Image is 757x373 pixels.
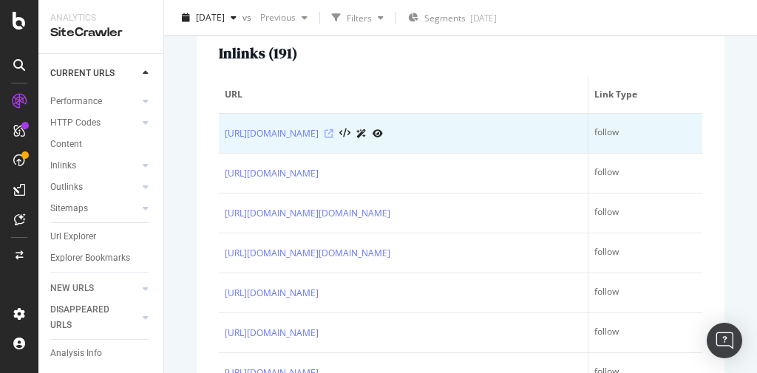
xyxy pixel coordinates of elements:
[50,66,115,81] div: CURRENT URLS
[50,229,96,244] div: Url Explorer
[50,94,138,109] a: Performance
[50,115,101,131] div: HTTP Codes
[424,12,466,24] span: Segments
[325,129,333,138] a: Visit Online Page
[50,281,138,296] a: NEW URLS
[254,11,296,24] span: Previous
[50,94,102,109] div: Performance
[50,24,152,41] div: SiteCrawler
[225,166,319,181] a: [URL][DOMAIN_NAME]
[50,250,153,266] a: Explorer Bookmarks
[347,11,372,24] div: Filters
[50,12,152,24] div: Analytics
[50,302,138,333] a: DISAPPEARED URLS
[50,137,153,152] a: Content
[326,6,390,30] button: Filters
[50,281,94,296] div: NEW URLS
[254,6,313,30] button: Previous
[225,88,578,101] span: URL
[50,66,138,81] a: CURRENT URLS
[50,302,125,333] div: DISAPPEARED URLS
[225,326,319,341] a: [URL][DOMAIN_NAME]
[373,126,383,141] a: URL Inspection
[225,206,390,221] a: [URL][DOMAIN_NAME][DOMAIN_NAME]
[50,346,153,361] a: Analysis Info
[50,137,82,152] div: Content
[196,11,225,24] span: 2025 Sep. 2nd
[50,179,83,195] div: Outlinks
[50,158,76,174] div: Inlinks
[50,229,153,244] a: Url Explorer
[225,286,319,301] a: [URL][DOMAIN_NAME]
[176,6,242,30] button: [DATE]
[50,346,102,361] div: Analysis Info
[225,246,390,261] a: [URL][DOMAIN_NAME][DOMAIN_NAME]
[242,11,254,24] span: vs
[707,323,742,358] div: Open Intercom Messenger
[339,129,350,139] button: View HTML Source
[50,201,138,216] a: Sitemaps
[50,250,130,266] div: Explorer Bookmarks
[225,126,319,141] a: [URL][DOMAIN_NAME]
[219,45,297,61] h2: Inlinks ( 191 )
[470,12,497,24] div: [DATE]
[50,179,138,195] a: Outlinks
[50,201,88,216] div: Sitemaps
[402,6,503,30] button: Segments[DATE]
[50,115,138,131] a: HTTP Codes
[356,126,367,141] a: AI Url Details
[50,158,138,174] a: Inlinks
